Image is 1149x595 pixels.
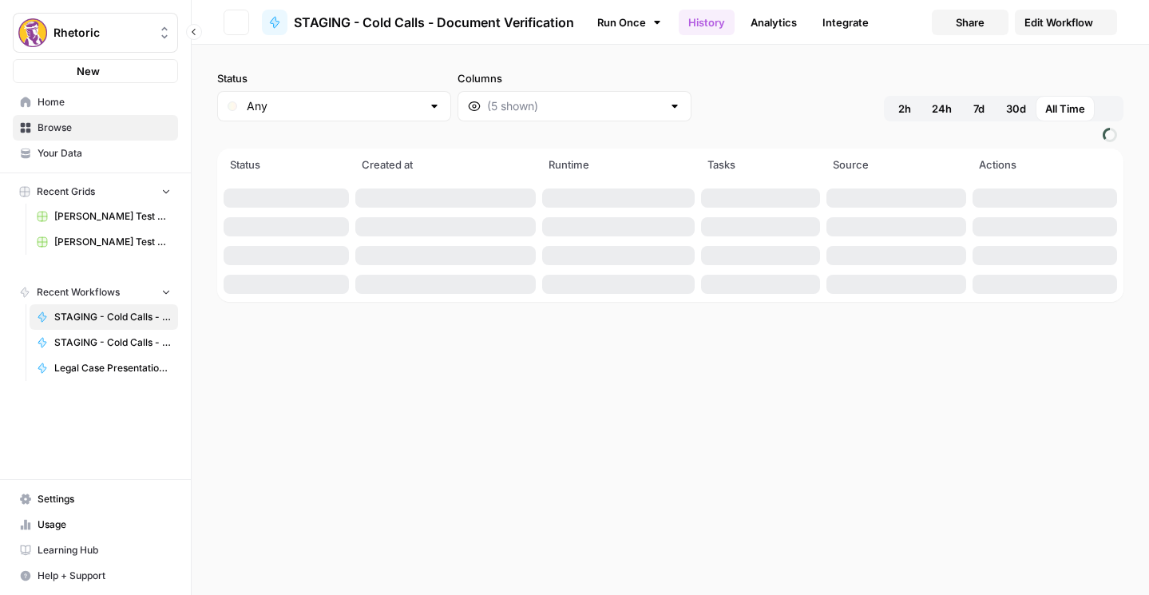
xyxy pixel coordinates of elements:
a: STAGING - Cold Calls - Document Verification [262,10,574,35]
span: Settings [38,492,171,506]
th: Tasks [698,149,823,184]
span: 30d [1006,101,1026,117]
button: 24h [922,96,961,121]
span: Recent Grids [37,184,95,199]
a: Home [13,89,178,115]
span: [PERSON_NAME] Test Workflow - SERP Overview Grid [54,235,171,249]
input: (5 shown) [487,98,662,114]
a: Browse [13,115,178,141]
img: Rhetoric Logo [18,18,47,47]
button: 30d [996,96,1036,121]
a: STAGING - Cold Calls - Question Creator [30,330,178,355]
span: Recent Workflows [37,285,120,299]
span: Home [38,95,171,109]
span: STAGING - Cold Calls - Document Verification [54,310,171,324]
label: Status [217,70,451,86]
button: Share [932,10,1008,35]
a: [PERSON_NAME] Test Workflow - Copilot Example Grid [30,204,178,229]
span: Browse [38,121,171,135]
a: [PERSON_NAME] Test Workflow - SERP Overview Grid [30,229,178,255]
span: Help + Support [38,569,171,583]
button: 2h [887,96,922,121]
span: STAGING - Cold Calls - Document Verification [294,13,574,32]
span: Learning Hub [38,543,171,557]
a: Analytics [741,10,806,35]
a: Run Once [587,9,672,36]
span: [PERSON_NAME] Test Workflow - Copilot Example Grid [54,209,171,224]
a: Usage [13,512,178,537]
th: Created at [352,149,539,184]
th: Actions [969,149,1120,184]
button: New [13,59,178,83]
a: STAGING - Cold Calls - Document Verification [30,304,178,330]
a: Learning Hub [13,537,178,563]
span: 24h [932,101,952,117]
span: Your Data [38,146,171,161]
a: Settings [13,486,178,512]
span: 2h [898,101,911,117]
th: Status [220,149,352,184]
a: Edit Workflow [1015,10,1117,35]
button: Recent Grids [13,180,178,204]
button: Workspace: Rhetoric [13,13,178,53]
span: Rhetoric [53,25,150,41]
a: Integrate [813,10,878,35]
th: Runtime [539,149,698,184]
a: History [679,10,735,35]
button: Recent Workflows [13,280,178,304]
span: Legal Case Presentation - Grading (AIO) [54,361,171,375]
span: New [77,63,100,79]
a: Your Data [13,141,178,166]
span: STAGING - Cold Calls - Question Creator [54,335,171,350]
span: Edit Workflow [1024,14,1093,30]
span: 7d [973,101,985,117]
a: Legal Case Presentation - Grading (AIO) [30,355,178,381]
th: Source [823,149,969,184]
span: All Time [1045,101,1085,117]
button: 7d [961,96,996,121]
span: Share [956,14,985,30]
button: Help + Support [13,563,178,589]
input: Any [247,98,422,114]
label: Columns [458,70,691,86]
span: Usage [38,518,171,532]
